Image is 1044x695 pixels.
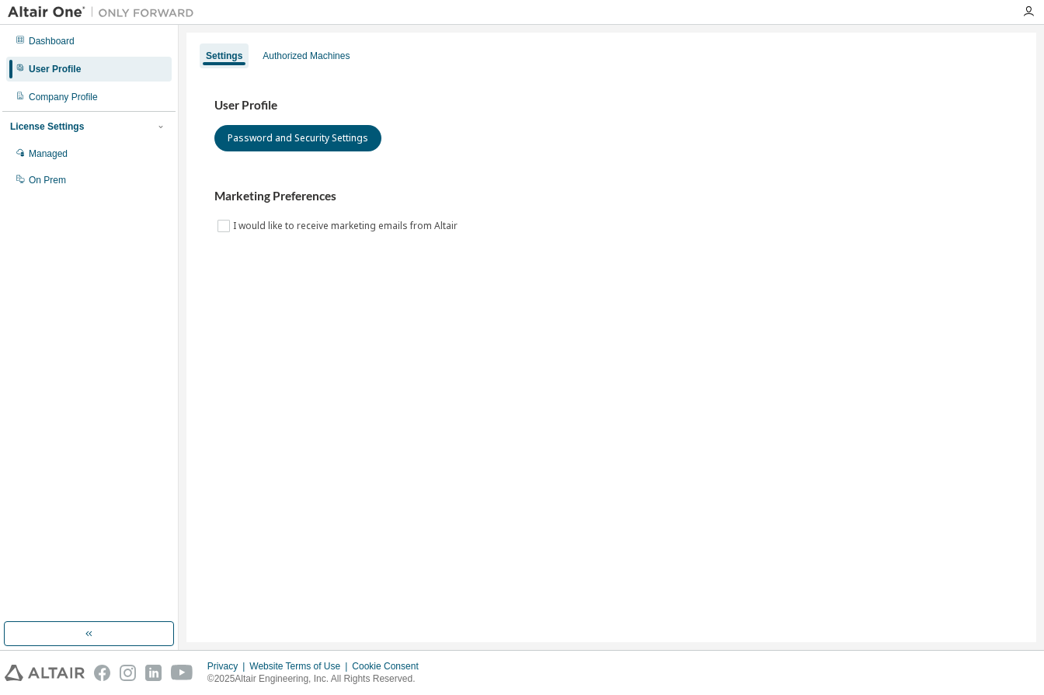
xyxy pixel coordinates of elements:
[145,665,162,681] img: linkedin.svg
[263,50,350,62] div: Authorized Machines
[171,665,193,681] img: youtube.svg
[29,148,68,160] div: Managed
[214,98,1008,113] h3: User Profile
[233,217,461,235] label: I would like to receive marketing emails from Altair
[29,63,81,75] div: User Profile
[120,665,136,681] img: instagram.svg
[214,189,1008,204] h3: Marketing Preferences
[29,35,75,47] div: Dashboard
[214,125,381,151] button: Password and Security Settings
[207,660,249,672] div: Privacy
[8,5,202,20] img: Altair One
[29,174,66,186] div: On Prem
[5,665,85,681] img: altair_logo.svg
[206,50,242,62] div: Settings
[10,120,84,133] div: License Settings
[249,660,352,672] div: Website Terms of Use
[207,672,428,686] p: © 2025 Altair Engineering, Inc. All Rights Reserved.
[352,660,427,672] div: Cookie Consent
[29,91,98,103] div: Company Profile
[94,665,110,681] img: facebook.svg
